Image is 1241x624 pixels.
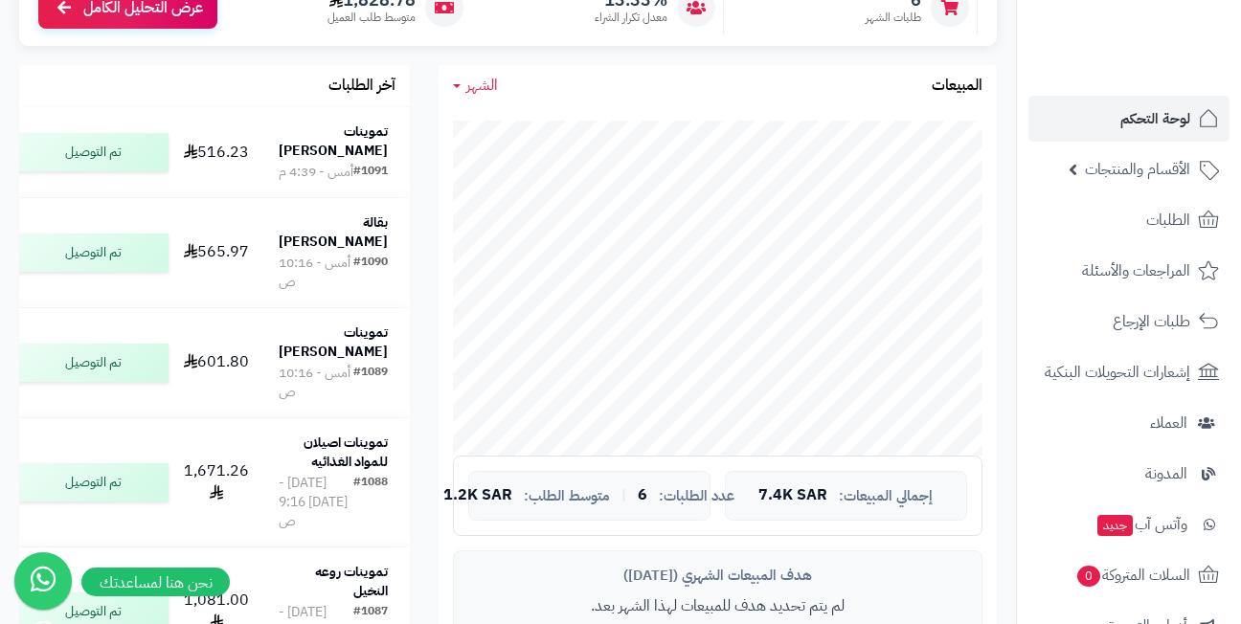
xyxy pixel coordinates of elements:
a: المراجعات والأسئلة [1028,248,1230,294]
div: تم التوصيل [15,463,169,501]
span: الطلبات [1146,207,1190,234]
span: الأقسام والمنتجات [1085,156,1190,183]
div: #1089 [353,364,388,402]
h3: آخر الطلبات [328,78,395,95]
div: تم التوصيل [15,133,169,171]
span: السلات المتروكة [1075,562,1190,589]
td: 601.80 [176,308,257,417]
div: أمس - 10:16 ص [279,364,353,402]
div: #1091 [353,163,388,182]
div: أمس - 4:39 م [279,163,353,182]
a: العملاء [1028,400,1230,446]
a: طلبات الإرجاع [1028,299,1230,345]
span: المراجعات والأسئلة [1082,257,1190,284]
span: 6 [638,487,647,504]
span: الشهر [466,74,498,97]
span: إشعارات التحويلات البنكية [1045,359,1190,386]
h3: المبيعات [932,78,982,95]
span: العملاء [1150,410,1187,436]
div: #1088 [353,474,388,531]
span: وآتس آب [1095,511,1187,538]
span: لوحة التحكم [1120,105,1190,132]
span: عدد الطلبات: [659,488,734,504]
a: لوحة التحكم [1028,96,1230,142]
div: تم التوصيل [15,344,169,382]
div: هدف المبيعات الشهري ([DATE]) [468,566,967,586]
a: المدونة [1028,451,1230,497]
td: 516.23 [176,107,257,197]
strong: تموينات روعه النخيل [315,562,388,601]
span: 1.2K SAR [443,487,512,504]
strong: تموينات [PERSON_NAME] [279,323,388,362]
p: لم يتم تحديد هدف للمبيعات لهذا الشهر بعد. [468,595,967,617]
span: 7.4K SAR [758,487,827,504]
a: الطلبات [1028,197,1230,243]
td: 565.97 [176,198,257,307]
span: طلبات الشهر [866,10,921,26]
a: وآتس آبجديد [1028,501,1230,547]
div: [DATE] - [DATE] 9:16 ص [279,474,353,531]
span: متوسط طلب العميل [327,10,416,26]
a: إشعارات التحويلات البنكية [1028,349,1230,395]
td: 1,671.26 [176,418,257,546]
a: الشهر [453,75,498,97]
span: 0 [1077,566,1100,587]
span: المدونة [1145,460,1187,487]
span: جديد [1097,515,1133,536]
strong: بقالة [PERSON_NAME] [279,212,388,252]
a: السلات المتروكة0 [1028,552,1230,598]
span: | [621,488,626,502]
span: طلبات الإرجاع [1113,308,1190,335]
span: إجمالي المبيعات: [839,488,933,504]
div: تم التوصيل [15,234,169,272]
div: أمس - 10:16 ص [279,254,353,292]
strong: تموينات اصيلان للمواد الغذائيه [304,433,388,472]
strong: تموينات [PERSON_NAME] [279,122,388,161]
span: معدل تكرار الشراء [595,10,667,26]
span: متوسط الطلب: [524,488,610,504]
div: #1090 [353,254,388,292]
img: logo-2.png [1111,52,1223,92]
